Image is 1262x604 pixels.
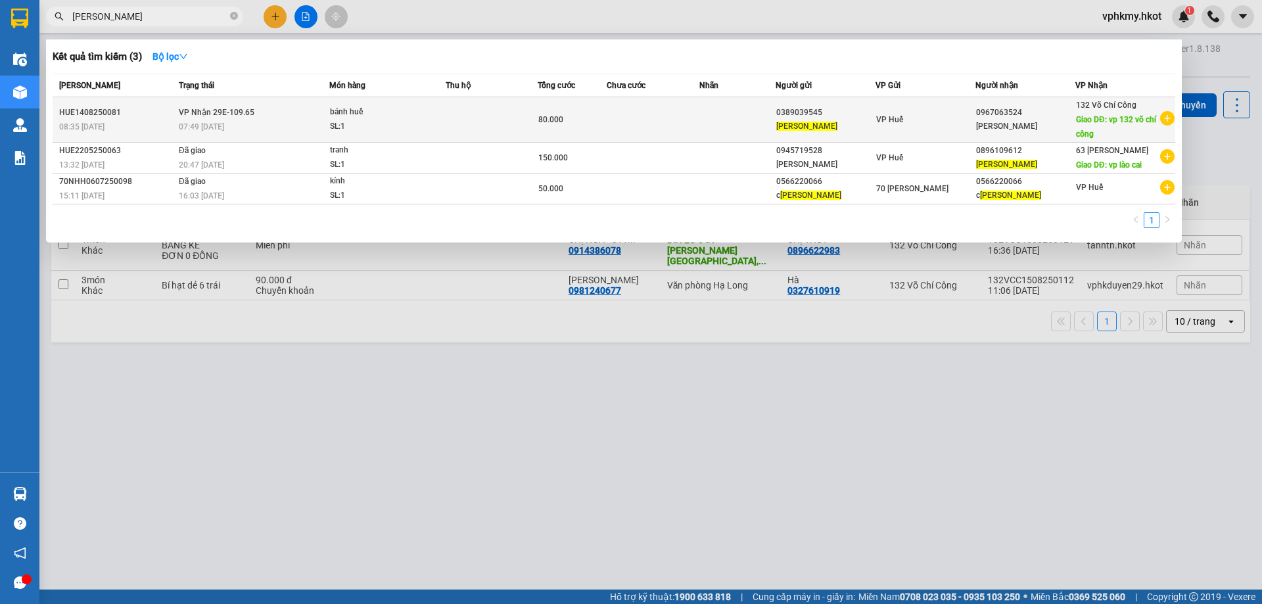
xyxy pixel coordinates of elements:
span: 63 [PERSON_NAME] [1076,146,1148,155]
a: 1 [1144,213,1159,227]
span: close-circle [230,12,238,20]
span: 15:11 [DATE] [59,191,105,200]
span: [PERSON_NAME] [980,191,1041,200]
img: logo-vxr [11,9,28,28]
button: right [1159,212,1175,228]
span: Đã giao [179,177,206,186]
span: plus-circle [1160,111,1175,126]
div: 0566220066 [776,175,875,189]
div: HUE2205250063 [59,144,175,158]
span: Đã giao [179,146,206,155]
span: 20:47 [DATE] [179,160,224,170]
div: 0967063524 [976,106,1075,120]
div: [PERSON_NAME] [976,120,1075,133]
img: warehouse-icon [13,487,27,501]
span: VP Nhận 29E-109.65 [179,108,254,117]
div: [PERSON_NAME] [776,158,875,172]
span: 08:35 [DATE] [59,122,105,131]
div: HUE1408250081 [59,106,175,120]
div: c [776,189,875,202]
span: 13:32 [DATE] [59,160,105,170]
span: VP Huế [876,153,903,162]
div: 70NHH0607250098 [59,175,175,189]
span: VP Gửi [876,81,900,90]
span: Chưa cước [607,81,645,90]
span: 07:49 [DATE] [179,122,224,131]
span: Món hàng [329,81,365,90]
span: down [179,52,188,61]
span: 50.000 [538,184,563,193]
img: warehouse-icon [13,85,27,99]
li: 1 [1144,212,1159,228]
div: 0566220066 [976,175,1075,189]
span: message [14,576,26,589]
span: plus-circle [1160,149,1175,164]
span: search [55,12,64,21]
span: [PERSON_NAME] [776,122,837,131]
div: 0389039545 [776,106,875,120]
strong: Bộ lọc [152,51,188,62]
span: Tổng cước [538,81,575,90]
li: Previous Page [1128,212,1144,228]
div: bánh huế [330,105,429,120]
div: SL: 1 [330,158,429,172]
span: [PERSON_NAME] [59,81,120,90]
span: right [1163,216,1171,223]
span: 70 [PERSON_NAME] [876,184,948,193]
button: left [1128,212,1144,228]
span: Người nhận [975,81,1018,90]
span: VP Huế [876,115,903,124]
span: 80.000 [538,115,563,124]
span: 132 Võ Chí Công [1076,101,1136,110]
span: notification [14,547,26,559]
span: VP Nhận [1075,81,1108,90]
div: tranh [330,143,429,158]
div: kính [330,174,429,189]
img: solution-icon [13,151,27,165]
span: VP Huế [1076,183,1103,192]
div: SL: 1 [330,189,429,203]
h3: Kết quả tìm kiếm ( 3 ) [53,50,142,64]
span: Người gửi [776,81,812,90]
span: Giao DĐ: vp 132 võ chí công [1076,115,1156,139]
span: Trạng thái [179,81,214,90]
div: 0896109612 [976,144,1075,158]
li: Next Page [1159,212,1175,228]
img: warehouse-icon [13,53,27,66]
span: plus-circle [1160,180,1175,195]
div: c [976,189,1075,202]
div: 0945719528 [776,144,875,158]
div: SL: 1 [330,120,429,134]
span: Giao DĐ: vp lào cai [1076,160,1142,170]
span: close-circle [230,11,238,23]
button: Bộ lọcdown [142,46,199,67]
span: 150.000 [538,153,568,162]
span: question-circle [14,517,26,530]
span: Thu hộ [446,81,471,90]
input: Tìm tên, số ĐT hoặc mã đơn [72,9,227,24]
span: left [1132,216,1140,223]
span: [PERSON_NAME] [976,160,1037,169]
img: warehouse-icon [13,118,27,132]
span: Nhãn [699,81,718,90]
span: [PERSON_NAME] [780,191,841,200]
span: 16:03 [DATE] [179,191,224,200]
